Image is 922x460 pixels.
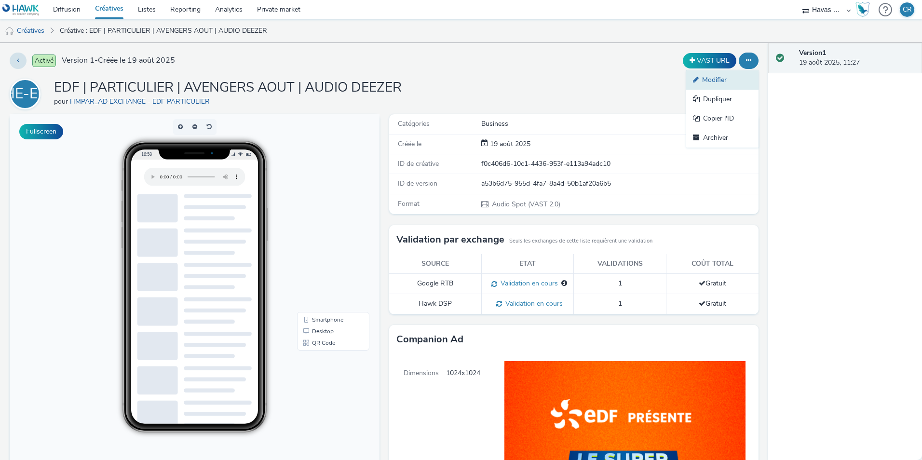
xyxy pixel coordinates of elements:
span: Activé [32,54,56,67]
img: audio [5,27,14,36]
a: Hawk Academy [855,2,874,17]
span: 19 août 2025 [488,139,530,149]
td: Hawk DSP [389,294,482,314]
div: Dupliquer la créative en un VAST URL [680,53,739,68]
span: ID de créative [398,159,439,168]
span: 1 [618,279,622,288]
img: Hawk Academy [855,2,870,17]
span: Version 1 - Créée le 19 août 2025 [62,55,175,66]
th: Etat [481,254,574,274]
div: CR [903,2,912,17]
span: 1 [618,299,622,308]
a: Dupliquer [686,90,759,109]
button: Fullscreen [19,124,63,139]
div: HE-EP [4,81,47,108]
li: Smartphone [289,200,358,211]
span: Validation en cours [497,279,558,288]
img: undefined Logo [2,4,40,16]
li: QR Code [289,223,358,234]
div: 19 août 2025, 11:27 [799,48,914,68]
strong: Version 1 [799,48,826,57]
span: Catégories [398,119,430,128]
a: Copier l'ID [686,109,759,128]
small: Seuls les exchanges de cette liste requièrent une validation [509,237,652,245]
span: 16:58 [132,37,142,42]
span: Gratuit [699,279,726,288]
div: Création 19 août 2025, 11:27 [488,139,530,149]
span: Créée le [398,139,421,149]
span: Desktop [302,214,324,220]
span: Format [398,199,420,208]
th: Source [389,254,482,274]
a: Créative : EDF | PARTICULIER | AVENGERS AOUT | AUDIO DEEZER [55,19,272,42]
td: Google RTB [389,274,482,294]
h3: Validation par exchange [396,232,504,247]
button: VAST URL [683,53,736,68]
th: Coût total [666,254,759,274]
a: HMPAR_AD EXCHANGE - EDF PARTICULIER [70,97,214,106]
span: Audio Spot (VAST 2.0) [491,200,560,209]
span: QR Code [302,226,325,231]
a: Modifier [686,70,759,90]
div: Business [481,119,758,129]
span: Validation en cours [502,299,563,308]
span: ID de version [398,179,437,188]
div: f0c406d6-10c1-4436-953f-e113a94adc10 [481,159,758,169]
a: HE-EP [10,89,44,98]
th: Validations [574,254,666,274]
h1: EDF | PARTICULIER | AVENGERS AOUT | AUDIO DEEZER [54,79,402,97]
h3: Companion Ad [396,332,463,347]
span: Gratuit [699,299,726,308]
li: Desktop [289,211,358,223]
div: a53b6d75-955d-4fa7-8a4d-50b1af20a6b5 [481,179,758,189]
a: Archiver [686,128,759,148]
span: Smartphone [302,203,334,208]
span: pour [54,97,70,106]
